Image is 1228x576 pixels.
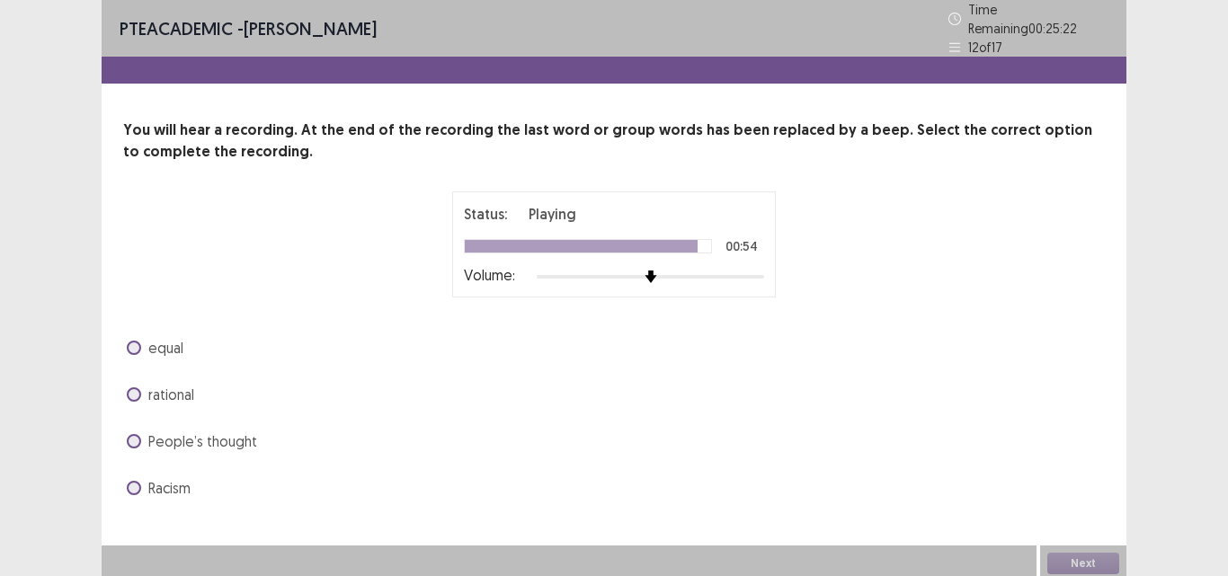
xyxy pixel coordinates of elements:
[120,17,233,40] span: PTE academic
[464,203,507,225] p: Status:
[123,120,1105,163] p: You will hear a recording. At the end of the recording the last word or group words has been repl...
[148,384,194,405] span: rational
[148,337,183,359] span: equal
[529,203,576,225] p: Playing
[725,240,758,253] p: 00:54
[464,264,515,286] p: Volume:
[968,38,1002,57] p: 12 of 17
[148,477,191,499] span: Racism
[120,15,377,42] p: - [PERSON_NAME]
[148,430,257,452] span: People’s thought
[645,270,657,283] img: arrow-thumb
